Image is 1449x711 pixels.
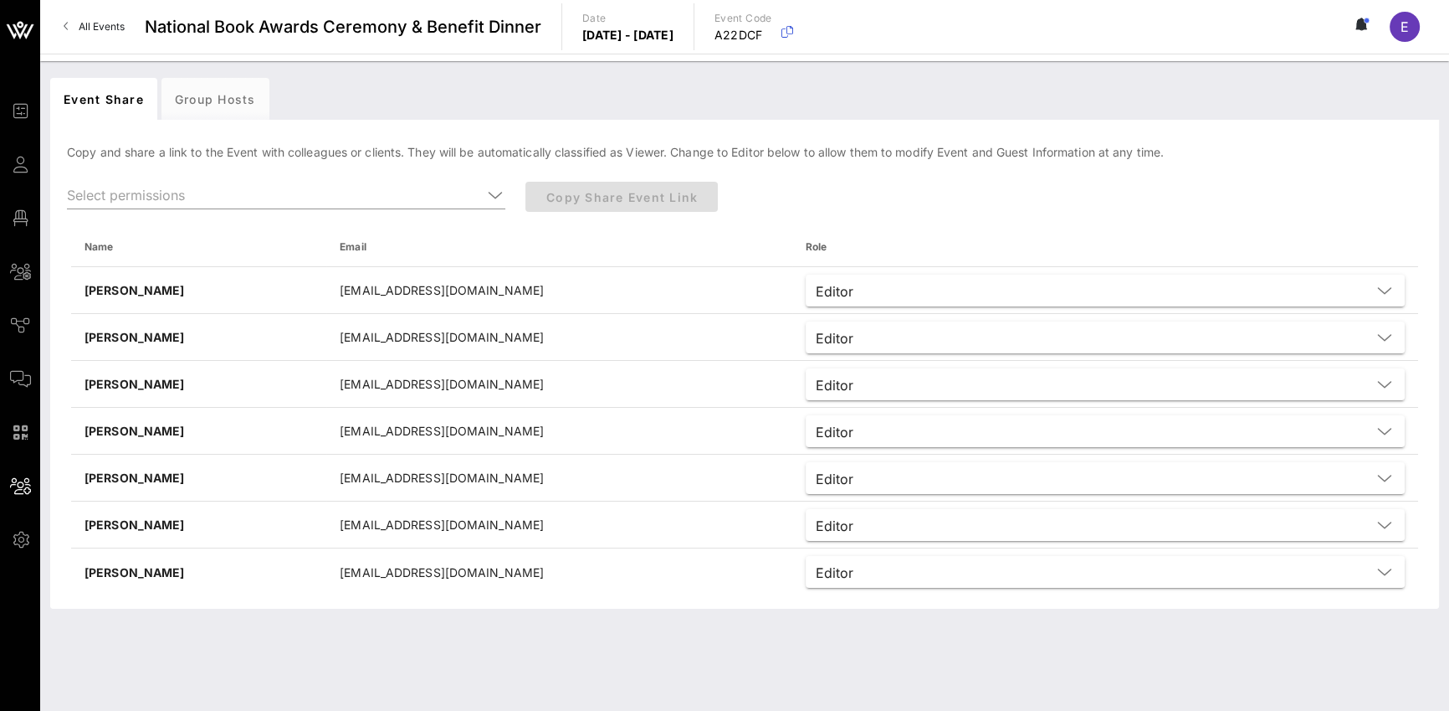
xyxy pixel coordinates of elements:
td: [EMAIL_ADDRESS][DOMAIN_NAME] [326,549,791,595]
div: Editor [806,509,1405,541]
td: [PERSON_NAME] [71,361,326,408]
span: National Book Awards Ceremony & Benefit Dinner [145,14,541,39]
div: Editor [816,471,853,487]
th: Email [326,227,791,267]
td: [EMAIL_ADDRESS][DOMAIN_NAME] [326,267,791,314]
div: Editor [816,284,853,299]
td: [EMAIL_ADDRESS][DOMAIN_NAME] [326,361,791,408]
span: E [1400,18,1409,35]
p: Event Code [714,10,772,27]
div: Editor [806,322,1405,353]
div: Editor [806,556,1405,588]
p: Date [582,10,673,27]
td: [PERSON_NAME] [71,408,326,455]
div: Editor [806,462,1405,494]
div: Copy and share a link to the Event with colleagues or clients. They will be automatically classif... [50,130,1439,609]
div: Editor [816,331,853,346]
div: Event Share [50,78,157,120]
input: Select permissions [67,182,482,209]
td: [EMAIL_ADDRESS][DOMAIN_NAME] [326,314,791,361]
th: Role [792,227,1418,267]
td: [PERSON_NAME] [71,549,326,595]
td: [EMAIL_ADDRESS][DOMAIN_NAME] [326,408,791,455]
div: Group Hosts [161,78,269,120]
a: All Events [54,13,135,40]
div: Editor [806,368,1405,400]
td: [EMAIL_ADDRESS][DOMAIN_NAME] [326,455,791,502]
span: All Events [79,20,125,33]
p: A22DCF [714,27,772,44]
td: [PERSON_NAME] [71,455,326,502]
div: Editor [816,518,853,533]
p: [DATE] - [DATE] [582,27,673,44]
td: [PERSON_NAME] [71,314,326,361]
div: Editor [816,565,853,580]
td: [PERSON_NAME] [71,502,326,549]
div: Editor [816,378,853,393]
div: Editor [806,275,1405,307]
td: [EMAIL_ADDRESS][DOMAIN_NAME] [326,502,791,549]
div: Editor [816,425,853,440]
div: E [1390,12,1420,42]
th: Name [71,227,326,267]
td: [PERSON_NAME] [71,267,326,314]
div: Editor [806,415,1405,447]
